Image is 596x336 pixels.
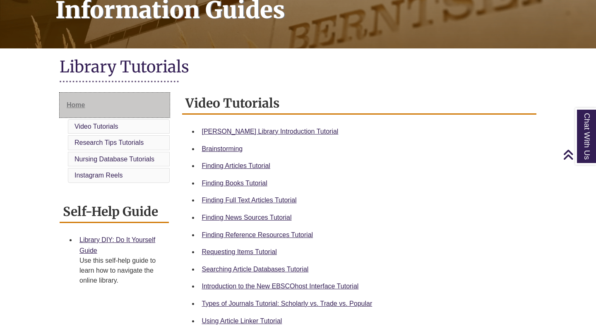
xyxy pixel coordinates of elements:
a: Introduction to the New EBSCOhost Interface Tutorial [202,283,359,290]
a: Using Article Linker Tutorial [202,317,282,324]
a: Video Tutorials [74,123,118,130]
a: Finding Books Tutorial [202,180,267,187]
a: Instagram Reels [74,172,123,179]
h2: Video Tutorials [182,93,537,115]
div: Use this self-help guide to learn how to navigate the online library. [79,256,162,286]
a: [PERSON_NAME] Library Introduction Tutorial [202,128,339,135]
a: Finding Full Text Articles Tutorial [202,197,297,204]
a: Brainstorming [202,145,243,152]
a: Research Tips Tutorials [74,139,144,146]
h2: Self-Help Guide [60,201,169,223]
a: Requesting Items Tutorial [202,248,277,255]
a: Finding Articles Tutorial [202,162,270,169]
a: Searching Article Databases Tutorial [202,266,309,273]
a: Back to Top [563,149,594,160]
h1: Library Tutorials [60,57,536,79]
a: Library DIY: Do It Yourself Guide [79,236,155,254]
span: Home [67,101,85,108]
a: Nursing Database Tutorials [74,156,154,163]
a: Finding Reference Resources Tutorial [202,231,313,238]
div: Guide Page Menu [60,93,170,185]
a: Home [60,93,170,118]
a: Types of Journals Tutorial: Scholarly vs. Trade vs. Popular [202,300,372,307]
a: Finding News Sources Tutorial [202,214,292,221]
